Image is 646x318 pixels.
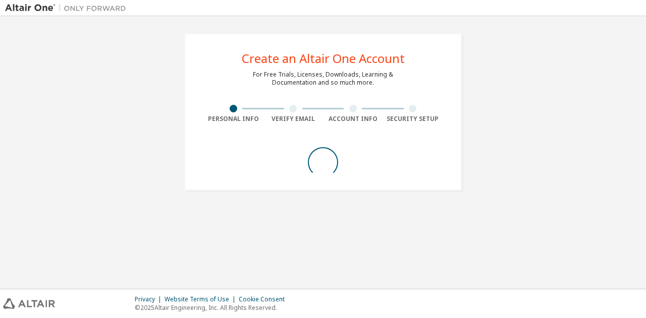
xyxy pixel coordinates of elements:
[5,3,131,13] img: Altair One
[3,298,55,309] img: altair_logo.svg
[253,71,393,87] div: For Free Trials, Licenses, Downloads, Learning & Documentation and so much more.
[239,295,291,303] div: Cookie Consent
[242,52,405,65] div: Create an Altair One Account
[165,295,239,303] div: Website Terms of Use
[135,295,165,303] div: Privacy
[203,115,263,123] div: Personal Info
[135,303,291,312] p: © 2025 Altair Engineering, Inc. All Rights Reserved.
[383,115,443,123] div: Security Setup
[323,115,383,123] div: Account Info
[263,115,324,123] div: Verify Email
